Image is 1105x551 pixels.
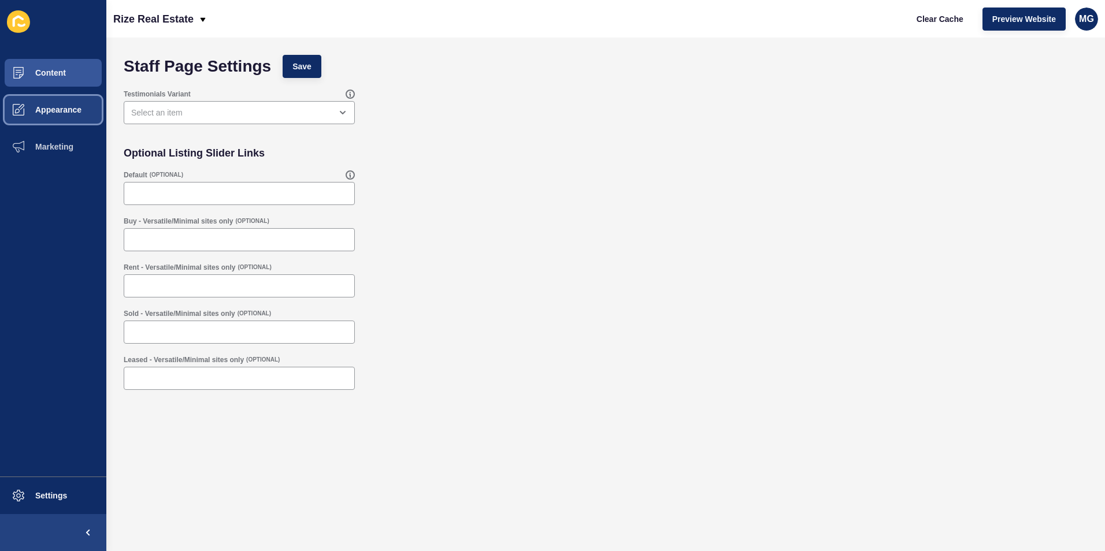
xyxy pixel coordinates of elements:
span: (OPTIONAL) [238,263,271,271]
span: MG [1079,13,1094,25]
label: Rent - Versatile/Minimal sites only [124,263,235,272]
button: Preview Website [982,8,1066,31]
div: open menu [124,101,355,124]
h2: Optional Listing Slider Links [124,147,265,159]
span: Preview Website [992,13,1056,25]
label: Testimonials Variant [124,90,191,99]
span: Save [292,61,312,72]
span: (OPTIONAL) [238,310,271,318]
label: Leased - Versatile/Minimal sites only [124,355,244,364]
p: Rize Real Estate [113,5,194,33]
button: Clear Cache [907,8,973,31]
span: (OPTIONAL) [246,356,280,364]
h1: Staff Page Settings [124,61,271,72]
label: Buy - Versatile/Minimal sites only [124,217,233,226]
span: Clear Cache [917,13,963,25]
button: Save [283,55,321,78]
span: (OPTIONAL) [235,217,269,225]
label: Sold - Versatile/Minimal sites only [124,309,235,318]
span: (OPTIONAL) [150,171,183,179]
label: Default [124,170,147,180]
